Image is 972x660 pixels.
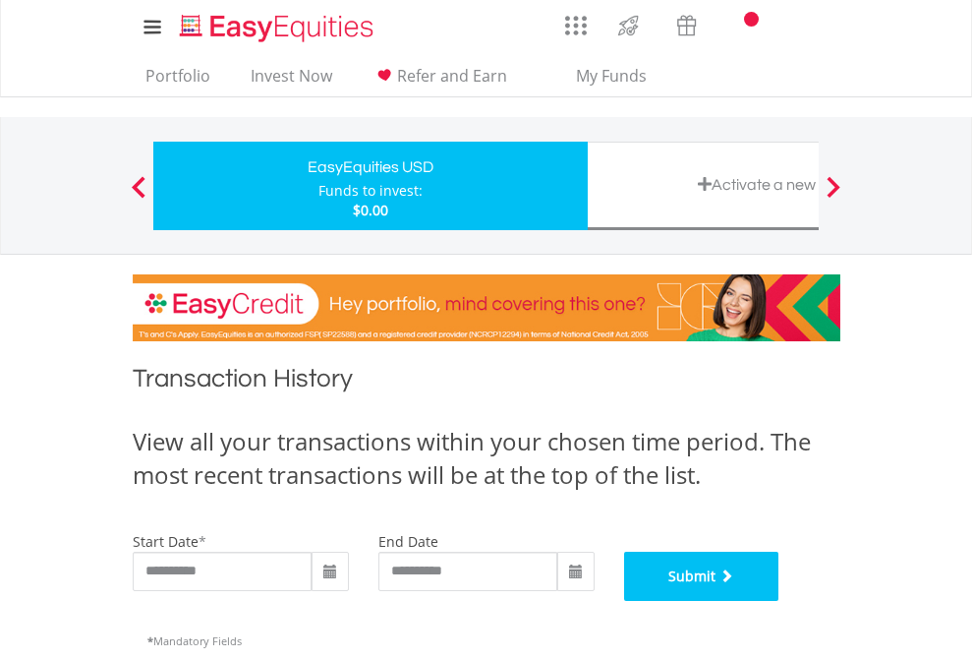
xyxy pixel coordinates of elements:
[172,5,381,44] a: Home page
[365,66,515,96] a: Refer and Earn
[133,274,840,341] img: EasyCredit Promotion Banner
[552,5,600,36] a: AppsGrid
[318,181,423,201] div: Funds to invest:
[133,361,840,405] h1: Transaction History
[133,425,840,493] div: View all your transactions within your chosen time period. The most recent transactions will be a...
[612,10,645,41] img: thrive-v2.svg
[353,201,388,219] span: $0.00
[133,532,199,551] label: start date
[624,552,779,601] button: Submit
[565,15,587,36] img: grid-menu-icon.svg
[138,66,218,96] a: Portfolio
[165,153,576,181] div: EasyEquities USD
[243,66,340,96] a: Invest Now
[814,186,853,206] button: Next
[547,63,676,89] span: My Funds
[670,10,703,41] img: vouchers-v2.svg
[766,5,816,44] a: FAQ's and Support
[176,12,381,44] img: EasyEquities_Logo.png
[715,5,766,44] a: Notifications
[658,5,715,41] a: Vouchers
[816,5,866,48] a: My Profile
[119,186,158,206] button: Previous
[397,65,507,87] span: Refer and Earn
[378,532,438,551] label: end date
[147,633,242,648] span: Mandatory Fields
